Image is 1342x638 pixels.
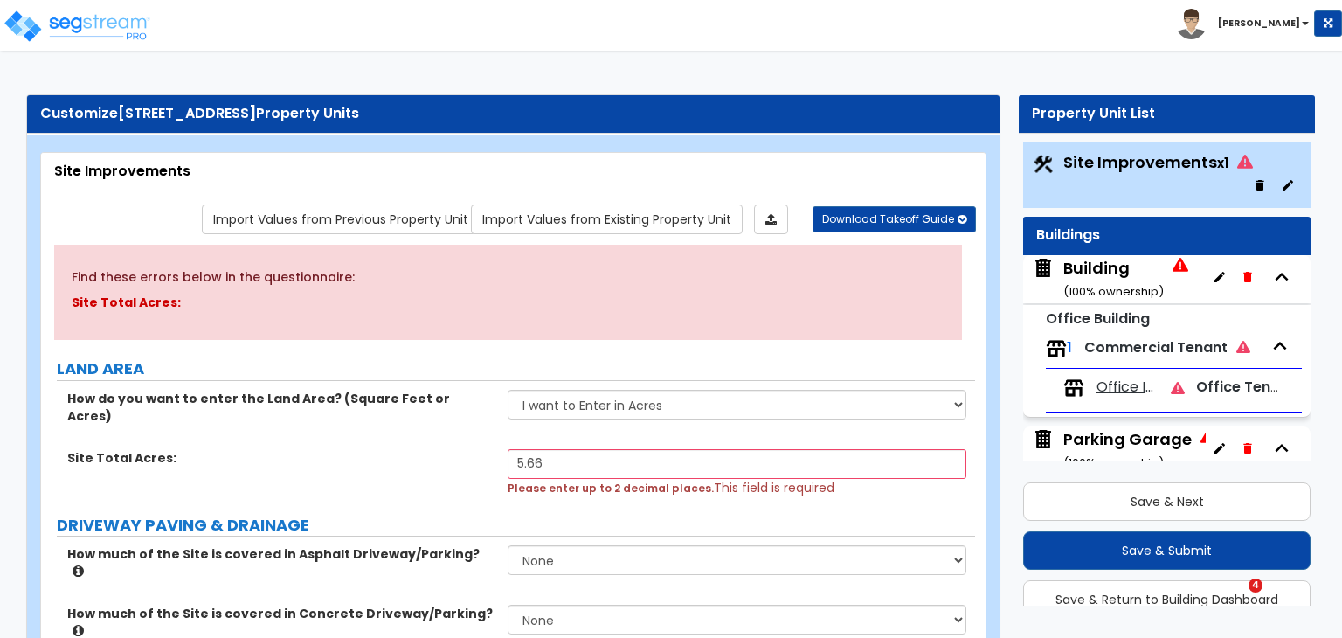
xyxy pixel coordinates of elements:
label: Site Total Acres: [67,449,495,467]
img: building.svg [1032,257,1055,280]
small: Office Building [1046,309,1150,329]
button: Save & Return to Building Dashboard [1023,580,1311,619]
i: click for more info! [73,624,84,637]
span: Download Takeoff Guide [822,212,954,226]
div: Buildings [1036,225,1297,246]
img: tenants.png [1063,378,1084,399]
span: Please enter up to 2 decimal places. [508,481,714,496]
span: Building [1032,257,1188,302]
div: Property Unit List [1032,104,1302,124]
img: tenants.png [1046,338,1067,359]
small: ( 100 % ownership) [1063,283,1164,300]
div: Site Improvements [54,162,972,182]
label: How do you want to enter the Land Area? (Square Feet or Acres) [67,390,495,425]
label: How much of the Site is covered in Asphalt Driveway/Parking? [67,545,495,580]
button: Save & Next [1023,482,1311,521]
span: [STREET_ADDRESS] [118,103,256,123]
p: Site Total Acres: [72,293,944,314]
span: Parking Garage [1032,428,1206,473]
a: Import the dynamic attribute values from previous properties. [202,205,480,234]
small: x1 [1217,154,1228,172]
span: Commercial Tenant [1084,337,1250,357]
a: Import the dynamic attributes value through Excel sheet [754,205,788,234]
label: DRIVEWAY PAVING & DRAINAGE [57,514,975,537]
iframe: Intercom live chat [1213,579,1255,621]
span: This field is required [714,479,834,496]
span: Office Interior [1096,378,1158,398]
b: [PERSON_NAME] [1218,17,1300,30]
span: Office Tenant [1196,377,1295,397]
img: Construction.png [1032,153,1055,176]
small: ( 100 % ownership) [1063,454,1164,471]
h5: Find these errors below in the questionnaire: [72,271,944,284]
div: Building [1063,257,1164,302]
span: Site Improvements [1063,151,1253,173]
img: avatar.png [1176,9,1207,39]
button: Save & Submit [1023,531,1311,570]
a: Import the dynamic attribute values from existing properties. [471,205,743,234]
label: LAND AREA [57,357,975,380]
div: Parking Garage [1063,428,1192,473]
span: 4 [1249,579,1262,593]
img: building.svg [1032,428,1055,451]
img: logo_pro_r.png [3,9,151,44]
div: Customize Property Units [40,104,986,124]
i: click for more info! [73,565,84,578]
button: Download Takeoff Guide [813,206,976,232]
span: 1 [1067,337,1072,357]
